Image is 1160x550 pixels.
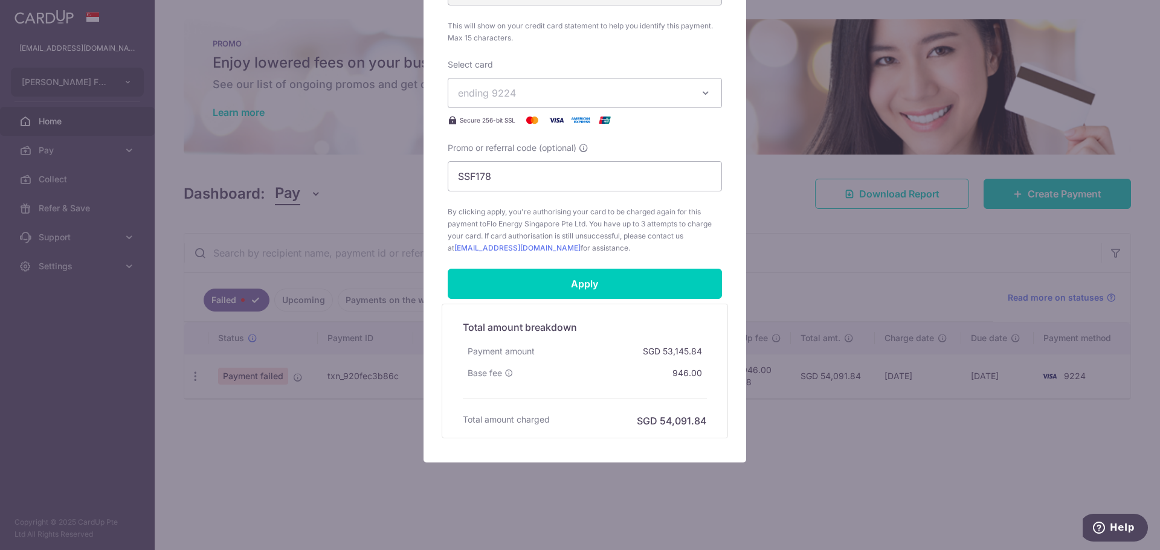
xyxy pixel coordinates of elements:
label: Select card [448,59,493,71]
span: Flo Energy Singapore Pte Ltd [486,219,585,228]
h6: Total amount charged [463,414,550,426]
h6: SGD 54,091.84 [637,414,707,428]
img: Mastercard [520,113,544,127]
div: Payment amount [463,341,540,362]
span: This will show on your credit card statement to help you identify this payment. Max 15 characters. [448,20,722,44]
a: [EMAIL_ADDRESS][DOMAIN_NAME] [454,243,581,252]
span: Secure 256-bit SSL [460,115,515,125]
h5: Total amount breakdown [463,320,707,334]
img: Visa [544,113,569,127]
img: American Express [569,113,593,127]
span: By clicking apply, you're authorising your card to be charged again for this payment to . You hav... [448,206,722,254]
img: UnionPay [593,113,617,127]
div: SGD 53,145.84 [638,341,707,362]
button: ending 9224 [448,78,722,108]
span: Promo or referral code (optional) [448,142,576,154]
div: 946.00 [668,362,707,384]
iframe: Opens a widget where you can find more information [1083,514,1148,544]
span: ending 9224 [458,87,516,99]
span: Base fee [468,367,502,379]
input: Apply [448,269,722,299]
